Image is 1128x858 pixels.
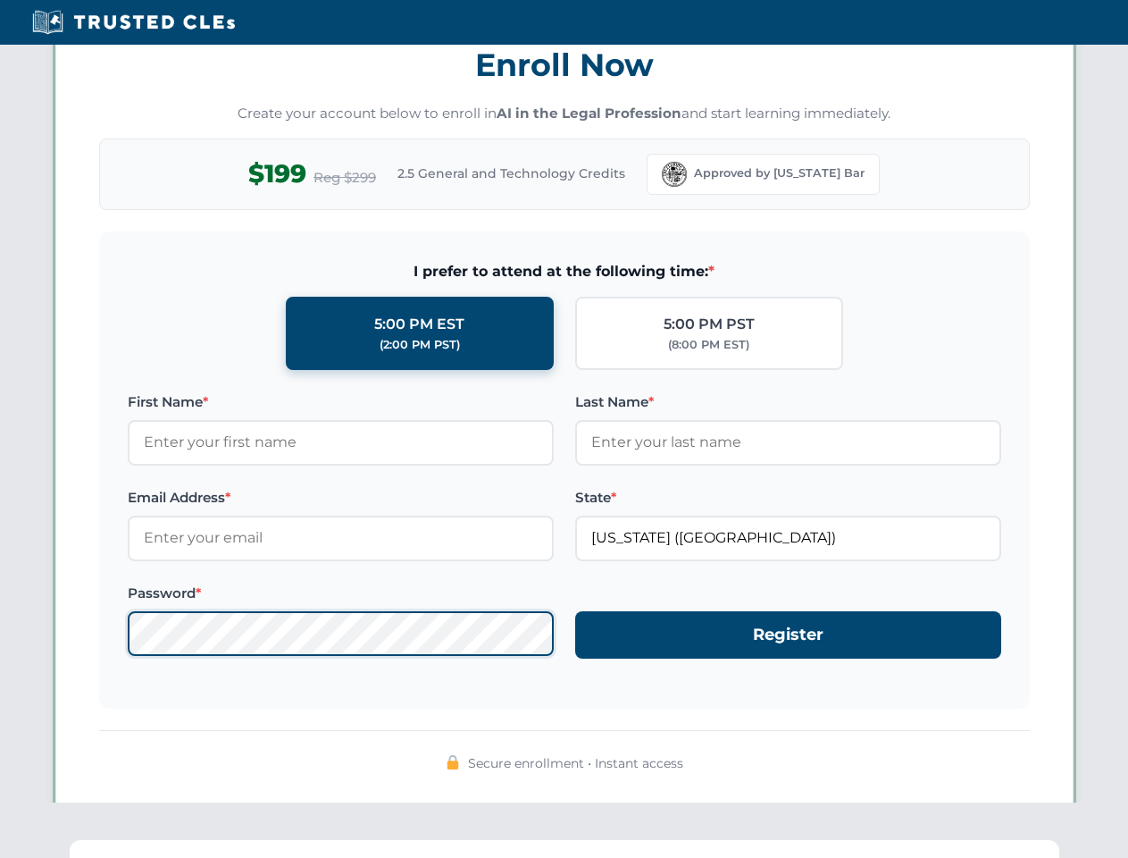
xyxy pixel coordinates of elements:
[248,154,306,194] span: $199
[575,420,1001,465] input: Enter your last name
[374,313,464,336] div: 5:00 PM EST
[662,162,687,187] img: Florida Bar
[128,260,1001,283] span: I prefer to attend at the following time:
[575,611,1001,659] button: Register
[128,516,554,560] input: Enter your email
[664,313,755,336] div: 5:00 PM PST
[128,391,554,413] label: First Name
[446,755,460,770] img: 🔒
[668,336,749,354] div: (8:00 PM EST)
[128,487,554,509] label: Email Address
[468,753,683,773] span: Secure enrollment • Instant access
[313,167,376,189] span: Reg $299
[380,336,460,354] div: (2:00 PM PST)
[575,391,1001,413] label: Last Name
[497,105,681,122] strong: AI in the Legal Profession
[694,164,865,182] span: Approved by [US_STATE] Bar
[575,487,1001,509] label: State
[128,583,554,604] label: Password
[397,164,625,183] span: 2.5 General and Technology Credits
[99,104,1030,124] p: Create your account below to enroll in and start learning immediately.
[575,516,1001,560] input: Florida (FL)
[128,420,554,465] input: Enter your first name
[27,9,240,36] img: Trusted CLEs
[99,37,1030,93] h3: Enroll Now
